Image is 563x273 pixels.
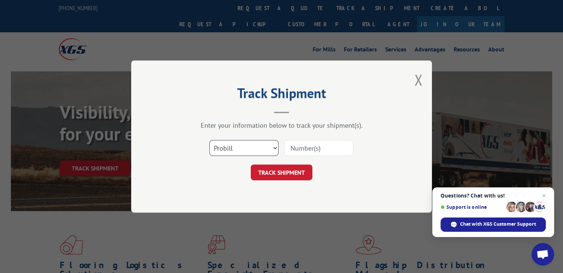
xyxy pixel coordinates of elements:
input: Number(s) [284,140,353,156]
span: Chat with XGS Customer Support [460,221,536,228]
div: Open chat [531,243,554,265]
div: Enter your information below to track your shipment(s). [169,121,394,130]
button: Close modal [414,70,422,90]
button: TRACK SHIPMENT [251,164,312,180]
span: Support is online [440,204,504,210]
h2: Track Shipment [169,88,394,102]
span: Questions? Chat with us! [440,193,546,199]
span: Close chat [539,191,548,200]
div: Chat with XGS Customer Support [440,217,546,232]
